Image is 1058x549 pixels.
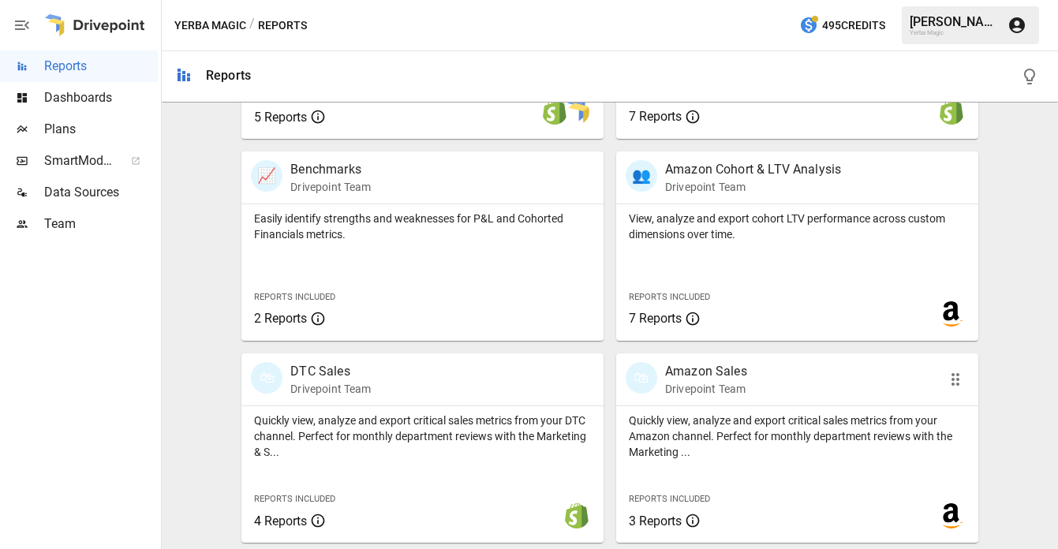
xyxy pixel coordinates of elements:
div: [PERSON_NAME] [910,14,998,29]
span: 3 Reports [629,514,682,528]
p: Easily identify strengths and weaknesses for P&L and Cohorted Financials metrics. [254,211,591,242]
p: DTC Sales [290,362,371,381]
p: Quickly view, analyze and export critical sales metrics from your DTC channel. Perfect for monthl... [254,413,591,460]
span: 7 Reports [629,109,682,124]
span: SmartModel [44,151,114,170]
span: Dashboards [44,88,158,107]
span: 7 Reports [629,311,682,326]
img: amazon [939,301,964,327]
p: Benchmarks [290,160,371,179]
div: 👥 [626,160,657,192]
div: Yerba Magic [910,29,998,36]
span: Reports Included [254,292,335,302]
p: Amazon Cohort & LTV Analysis [665,160,841,179]
span: Plans [44,120,158,139]
p: Amazon Sales [665,362,747,381]
span: Reports Included [629,292,710,302]
span: 495 Credits [822,16,885,35]
span: ™ [113,149,124,169]
p: Drivepoint Team [290,179,371,195]
p: View, analyze and export cohort LTV performance across custom dimensions over time. [629,211,966,242]
div: 📈 [251,160,282,192]
img: shopify [939,99,964,125]
button: Yerba Magic [174,16,246,35]
span: 2 Reports [254,311,307,326]
span: Team [44,215,158,233]
span: Reports Included [629,494,710,504]
button: 495Credits [793,11,892,40]
div: / [249,16,255,35]
div: 🛍 [626,362,657,394]
span: Reports Included [254,494,335,504]
span: Data Sources [44,183,158,202]
p: Drivepoint Team [665,179,841,195]
div: 🛍 [251,362,282,394]
img: shopify [542,99,567,125]
img: smart model [564,99,589,125]
span: 5 Reports [254,110,307,125]
div: Reports [206,68,251,83]
p: Quickly view, analyze and export critical sales metrics from your Amazon channel. Perfect for mon... [629,413,966,460]
img: shopify [564,503,589,528]
p: Drivepoint Team [290,381,371,397]
span: Reports [44,57,158,76]
img: amazon [939,503,964,528]
span: 4 Reports [254,514,307,528]
p: Drivepoint Team [665,381,747,397]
